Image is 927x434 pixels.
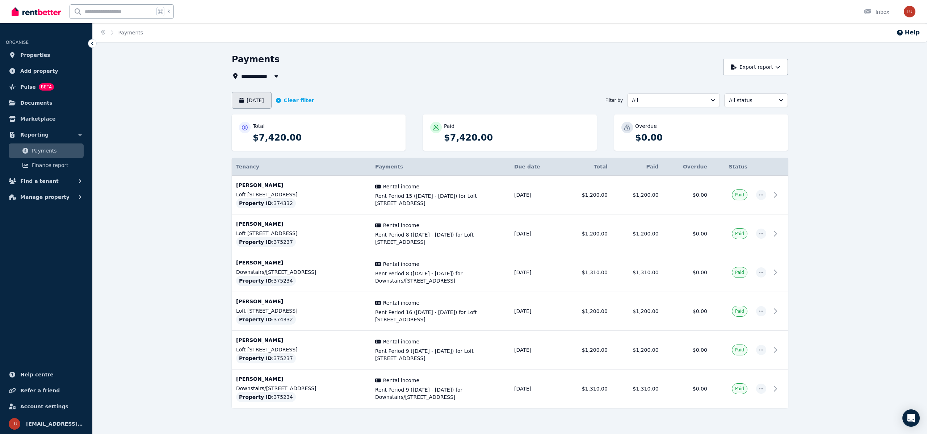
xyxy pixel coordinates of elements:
[20,67,58,75] span: Add property
[735,192,744,198] span: Paid
[723,59,788,75] button: Export report
[375,347,506,362] span: Rent Period 9 ([DATE] - [DATE]) for Loft [STREET_ADDRESS]
[236,307,366,314] p: Loft [STREET_ADDRESS]
[735,386,744,392] span: Paid
[383,299,419,306] span: Rental income
[693,231,707,237] span: $0.00
[612,253,663,292] td: $1,310.00
[693,308,707,314] span: $0.00
[9,418,20,430] img: luke.teague2204@gmail.com
[561,370,612,408] td: $1,310.00
[93,23,152,42] nav: Breadcrumb
[444,132,590,143] p: $7,420.00
[6,367,87,382] a: Help centre
[612,176,663,214] td: $1,200.00
[20,83,36,91] span: Pulse
[236,385,366,392] p: Downstairs/[STREET_ADDRESS]
[20,402,68,411] span: Account settings
[20,177,59,185] span: Find a tenant
[904,6,915,17] img: luke.teague2204@gmail.com
[6,80,87,94] a: PulseBETA
[693,347,707,353] span: $0.00
[236,268,366,276] p: Downstairs/[STREET_ADDRESS]
[383,183,419,190] span: Rental income
[510,331,561,370] td: [DATE]
[236,346,366,353] p: Loft [STREET_ADDRESS]
[693,192,707,198] span: $0.00
[6,399,87,414] a: Account settings
[253,132,398,143] p: $7,420.00
[612,214,663,253] td: $1,200.00
[236,237,296,247] div: : 375237
[32,161,81,170] span: Finance report
[864,8,889,16] div: Inbox
[561,253,612,292] td: $1,310.00
[627,93,720,107] button: All
[239,355,272,362] span: Property ID
[20,99,53,107] span: Documents
[375,309,506,323] span: Rent Period 16 ([DATE] - [DATE]) for Loft [STREET_ADDRESS]
[12,6,61,17] img: RentBetter
[32,146,81,155] span: Payments
[236,191,366,198] p: Loft [STREET_ADDRESS]
[896,28,920,37] button: Help
[236,353,296,363] div: : 375237
[236,230,366,237] p: Loft [STREET_ADDRESS]
[6,40,29,45] span: ORGANISE
[6,48,87,62] a: Properties
[375,164,403,170] span: Payments
[693,386,707,392] span: $0.00
[276,97,314,104] button: Clear filter
[236,337,366,344] p: [PERSON_NAME]
[663,158,712,176] th: Overdue
[375,192,506,207] span: Rent Period 15 ([DATE] - [DATE]) for Loft [STREET_ADDRESS]
[612,292,663,331] td: $1,200.00
[236,259,366,266] p: [PERSON_NAME]
[510,292,561,331] td: [DATE]
[6,190,87,204] button: Manage property
[236,181,366,189] p: [PERSON_NAME]
[236,375,366,383] p: [PERSON_NAME]
[724,93,788,107] button: All status
[712,158,752,176] th: Status
[561,176,612,214] td: $1,200.00
[383,377,419,384] span: Rental income
[605,97,623,103] span: Filter by
[20,370,54,379] span: Help centre
[635,122,657,130] p: Overdue
[232,158,371,176] th: Tenancy
[20,51,50,59] span: Properties
[239,200,272,207] span: Property ID
[6,112,87,126] a: Marketplace
[232,54,280,65] h1: Payments
[232,92,272,109] button: [DATE]
[383,338,419,345] span: Rental income
[9,143,84,158] a: Payments
[6,128,87,142] button: Reporting
[236,198,296,208] div: : 374332
[236,276,296,286] div: : 375234
[561,214,612,253] td: $1,200.00
[561,292,612,331] td: $1,200.00
[253,122,265,130] p: Total
[236,314,296,325] div: : 374332
[561,331,612,370] td: $1,200.00
[239,238,272,246] span: Property ID
[236,298,366,305] p: [PERSON_NAME]
[693,270,707,275] span: $0.00
[510,176,561,214] td: [DATE]
[510,253,561,292] td: [DATE]
[635,132,781,143] p: $0.00
[510,370,561,408] td: [DATE]
[612,370,663,408] td: $1,310.00
[375,231,506,246] span: Rent Period 8 ([DATE] - [DATE]) for Loft [STREET_ADDRESS]
[239,316,272,323] span: Property ID
[167,9,170,14] span: k
[510,158,561,176] th: Due date
[735,270,744,275] span: Paid
[612,158,663,176] th: Paid
[735,347,744,353] span: Paid
[20,193,70,201] span: Manage property
[239,277,272,284] span: Property ID
[561,158,612,176] th: Total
